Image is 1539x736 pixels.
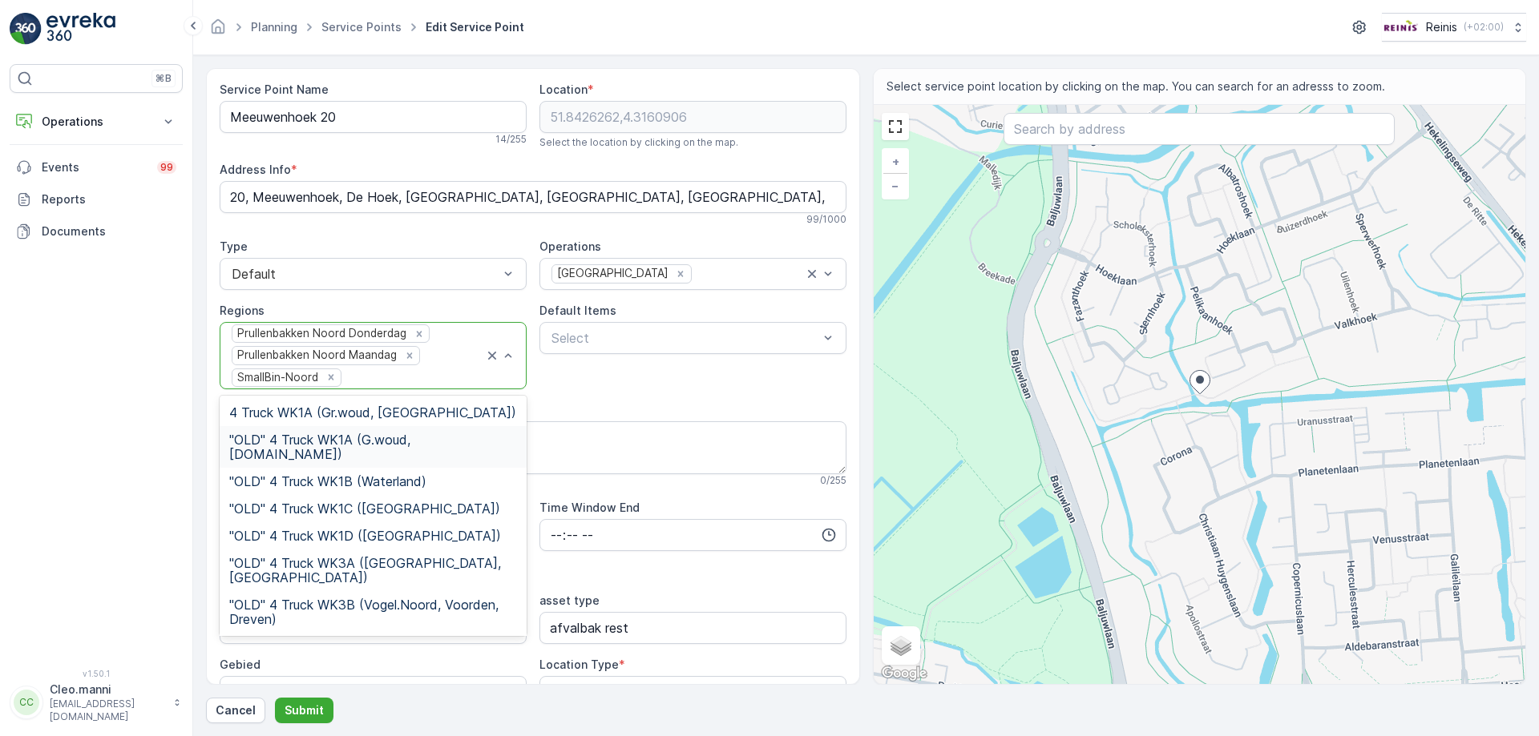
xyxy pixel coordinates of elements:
[10,215,183,247] a: Documents
[1382,18,1420,36] img: Reinis-Logo-Vrijstaand_Tekengebied-1-copy2_aBO4n7j.png
[539,136,738,149] span: Select the location by clicking on the map.
[275,698,333,723] button: Submit
[10,106,183,138] button: Operations
[220,304,265,317] label: Regions
[891,179,899,192] span: −
[50,682,165,698] p: Cleo.manni
[322,370,340,384] div: Remove SmallBin-Noord
[156,72,172,85] p: ⌘B
[206,698,265,723] button: Cancel
[539,593,600,607] label: asset type
[46,13,115,45] img: logo_light-DOdMpM7g.png
[160,161,173,174] p: 99
[229,432,517,461] span: "OLD" 4 Truck WK1A (G.woud, [DOMAIN_NAME])
[495,133,527,146] p: 14 / 255
[216,702,256,718] p: Cancel
[229,556,517,585] span: "OLD" 4 Truck WK3A ([GEOGRAPHIC_DATA], [GEOGRAPHIC_DATA])
[1426,19,1457,35] p: Reinis
[229,597,517,626] span: "OLD" 4 Truck WK3B (Vogel.Noord, Voorden, Dreven)
[552,265,671,282] div: [GEOGRAPHIC_DATA]
[42,191,176,207] p: Reports
[539,501,640,514] label: Time Window End
[209,24,227,38] a: Homepage
[806,213,846,226] p: 99 / 1000
[229,474,426,489] span: "OLD" 4 Truck WK1B (Waterland)
[42,159,147,175] p: Events
[42,223,176,239] p: Documents
[878,663,931,684] a: Open this area in Google Maps (opens a new window)
[14,690,39,715] div: CC
[887,78,1385,95] span: Select service point location by clicking on the map. You can search for an adresss to zoom.
[50,698,165,723] p: [EMAIL_ADDRESS][DOMAIN_NAME]
[883,174,907,198] a: Zoom Out
[220,163,291,176] label: Address Info
[539,82,588,96] label: Location
[1382,13,1526,42] button: Reinis(+02:00)
[10,682,183,723] button: CCCleo.manni[EMAIL_ADDRESS][DOMAIN_NAME]
[539,658,619,671] label: Location Type
[539,239,601,253] label: Operations
[10,13,42,45] img: logo
[883,150,907,174] a: Zoom In
[10,151,183,183] a: Events99
[410,327,428,341] div: Remove Prullenbakken Noord Donderdag
[42,114,151,130] p: Operations
[883,115,907,139] a: View Fullscreen
[672,267,689,281] div: Remove Prullenbakken
[1464,21,1504,34] p: ( +02:00 )
[539,304,616,317] label: Default Items
[229,405,516,420] span: 4 Truck WK1A (Gr.woud, [GEOGRAPHIC_DATA])
[229,501,500,516] span: "OLD" 4 Truck WK1C ([GEOGRAPHIC_DATA])
[820,474,846,487] p: 0 / 255
[878,663,931,684] img: Google
[251,20,297,34] a: Planning
[220,82,329,96] label: Service Point Name
[229,529,501,543] span: "OLD" 4 Truck WK1D ([GEOGRAPHIC_DATA])
[883,628,919,663] a: Layers
[220,239,248,253] label: Type
[892,155,899,168] span: +
[422,19,527,35] span: Edit Service Point
[10,669,183,678] span: v 1.50.1
[232,369,321,386] div: SmallBin-Noord
[232,325,409,342] div: Prullenbakken Noord Donderdag
[220,658,261,671] label: Gebied
[232,347,399,364] div: Prullenbakken Noord Maandag
[10,183,183,215] a: Reports
[285,702,324,718] p: Submit
[1004,113,1395,145] input: Search by address
[551,328,818,348] p: Select
[401,348,418,363] div: Remove Prullenbakken Noord Maandag
[321,20,402,34] a: Service Points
